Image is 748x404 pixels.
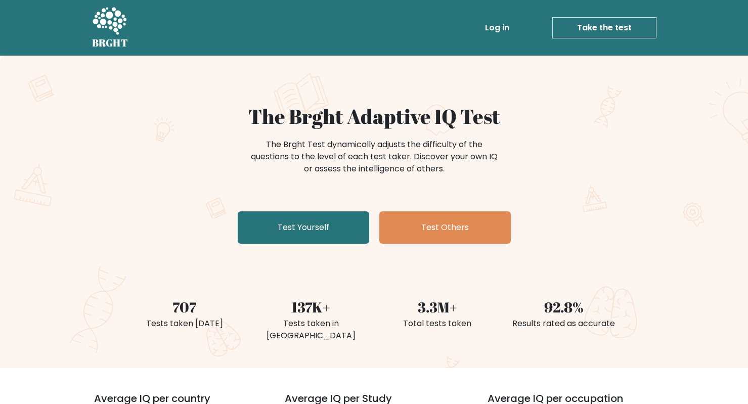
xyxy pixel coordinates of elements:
div: Total tests taken [380,318,495,330]
a: Test Yourself [238,211,369,244]
div: 92.8% [507,296,621,318]
div: Tests taken [DATE] [127,318,242,330]
div: 707 [127,296,242,318]
div: Tests taken in [GEOGRAPHIC_DATA] [254,318,368,342]
h5: BRGHT [92,37,128,49]
a: Log in [481,18,513,38]
div: 137K+ [254,296,368,318]
div: The Brght Test dynamically adjusts the difficulty of the questions to the level of each test take... [248,139,501,175]
a: BRGHT [92,4,128,52]
div: Results rated as accurate [507,318,621,330]
a: Test Others [379,211,511,244]
h1: The Brght Adaptive IQ Test [127,104,621,128]
a: Take the test [552,17,656,38]
div: 3.3M+ [380,296,495,318]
